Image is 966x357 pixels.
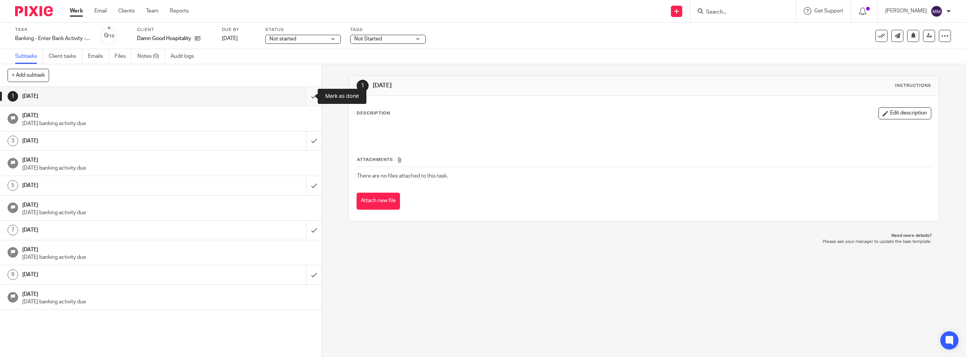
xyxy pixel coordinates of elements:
a: Reports [170,7,189,15]
div: 1 [8,91,18,102]
div: Banking - Enter Bank Activity - week 42 [15,35,91,42]
label: Due by [222,27,256,33]
span: There are no files attached to this task. [357,173,448,179]
img: svg%3E [931,5,943,17]
p: [DATE] banking activity due [22,209,314,216]
h1: [DATE] [22,91,206,102]
div: 3 [8,136,18,146]
button: Attach new file [357,193,400,210]
h1: [DATE] [22,110,314,119]
img: Pixie [15,6,53,16]
p: [PERSON_NAME] [885,7,927,15]
input: Search [705,9,773,16]
p: [DATE] banking activity due [22,253,314,261]
label: Status [265,27,341,33]
label: Task [15,27,91,33]
p: [DATE] banking activity due [22,164,314,172]
small: /10 [108,34,114,38]
h1: [DATE] [373,82,660,90]
div: Instructions [895,83,931,89]
a: Notes (0) [137,49,165,64]
a: Team [146,7,158,15]
button: + Add subtask [8,69,49,82]
span: Get Support [814,8,843,14]
span: Not started [269,36,296,42]
span: Attachments [357,158,393,162]
h1: [DATE] [22,289,314,298]
p: Description [357,110,390,116]
h1: [DATE] [22,244,314,253]
h1: [DATE] [22,155,314,164]
a: Subtasks [15,49,43,64]
a: Emails [88,49,109,64]
label: Client [137,27,212,33]
h1: [DATE] [22,224,206,236]
div: 0 [104,31,114,40]
p: Please ask your manager to update the task template. [356,239,931,245]
button: Edit description [878,107,931,119]
h1: [DATE] [22,180,206,191]
div: 5 [8,180,18,191]
h1: [DATE] [22,199,314,209]
h1: [DATE] [22,269,206,280]
a: Email [94,7,107,15]
span: [DATE] [222,36,238,41]
a: Work [70,7,83,15]
div: 7 [8,225,18,235]
h1: [DATE] [22,135,206,147]
a: Audit logs [171,49,200,64]
a: Clients [118,7,135,15]
p: [DATE] banking activity due [22,120,314,127]
p: [DATE] banking activity due [22,298,314,306]
a: Files [115,49,132,64]
div: 9 [8,269,18,280]
label: Tags [350,27,426,33]
div: 1 [357,80,369,92]
span: Not Started [354,36,382,42]
a: Client tasks [49,49,82,64]
p: Damn Good Hospitality [137,35,191,42]
p: Need more details? [356,233,931,239]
